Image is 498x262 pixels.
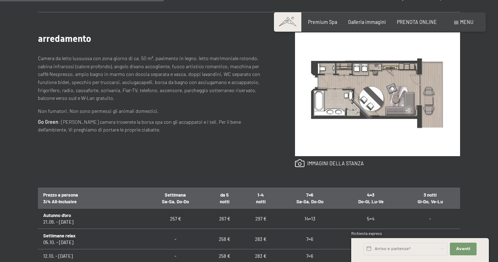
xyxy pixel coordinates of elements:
[460,19,473,25] span: Menu
[43,199,77,204] span: 3/4 All-Inclusive
[341,188,400,209] th: 4=3
[38,107,270,115] p: Non fumatori. Non sono permessi gli animali domestici.
[358,199,384,204] span: Do-Gi, Lu-Ve
[207,188,243,209] th: da 5
[296,199,323,204] span: Sa-Sa, Do-Do
[279,188,341,209] th: 7=6
[243,229,279,249] td: 283 €
[400,188,460,209] th: 3 notti
[308,19,337,25] a: Premium Spa
[220,199,229,204] span: notti
[144,229,207,249] td: -
[38,229,144,249] td: 05.10. - [DATE]
[279,209,341,229] td: 14=13
[450,243,477,255] button: Avanti
[400,209,460,229] td: -
[38,33,91,44] span: arredamento
[348,19,386,25] a: Galleria immagini
[418,199,443,204] span: Gi-Do, Ve-Lu
[144,209,207,229] td: 257 €
[43,192,78,198] span: Prezzo a persona
[243,209,279,229] td: 297 €
[279,229,341,249] td: 7=6
[207,209,243,229] td: 267 €
[456,246,470,252] span: Avanti
[162,199,189,204] span: Sa-Sa, Do-Do
[341,229,400,249] td: -
[351,231,382,236] span: Richiesta express
[43,212,71,218] b: Autunno d'oro
[400,229,460,249] td: -
[256,199,266,204] span: notti
[341,209,400,229] td: 5=4
[295,32,460,156] img: Suite Deluxe con sauna
[38,119,58,125] strong: Go Green
[207,229,243,249] td: 258 €
[38,55,270,102] p: Camera da letto lussuosa con zona giorno di ca. 50 m², pavimento in legno, letto matrimoniale rot...
[43,233,76,238] b: Settimane relax
[38,209,144,229] td: 21.09. - [DATE]
[243,188,279,209] th: 1-4
[397,19,437,25] a: PRENOTA ONLINE
[38,118,270,134] p: : [PERSON_NAME] camera troverete la borsa spa con gli accappatoi e i teli. Per il bene dell’ambie...
[144,188,207,209] th: Settimana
